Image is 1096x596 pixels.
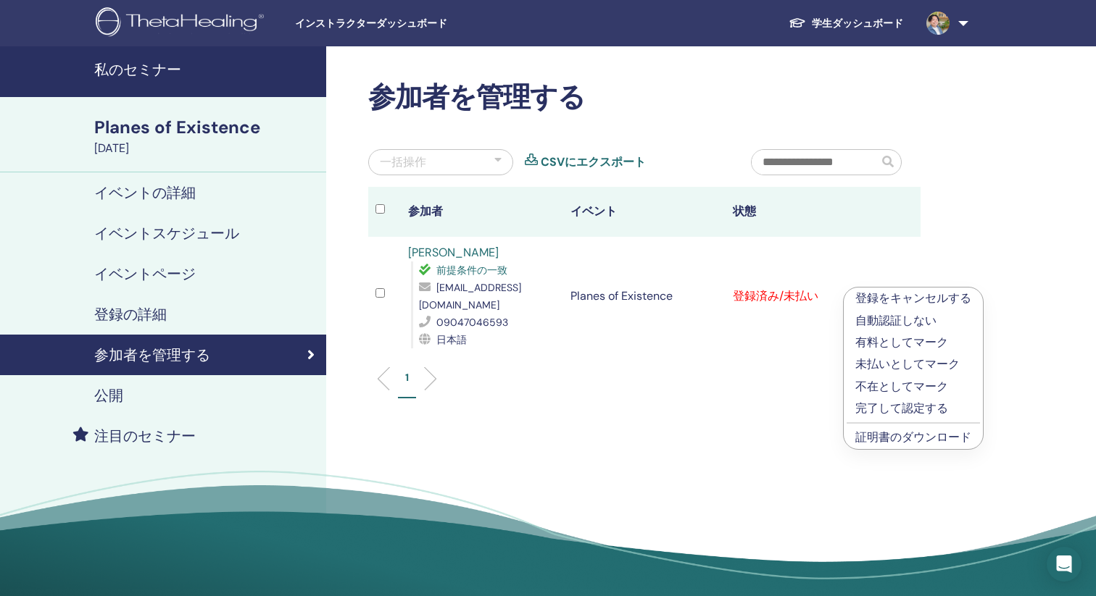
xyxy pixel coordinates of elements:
h4: イベントの詳細 [94,184,196,201]
h2: 参加者を管理する [368,81,921,114]
div: [DATE] [94,140,317,157]
div: Open Intercom Messenger [1047,547,1082,582]
span: [EMAIL_ADDRESS][DOMAIN_NAME] [419,281,521,311]
h4: 参加者を管理する [94,346,210,364]
div: 一括操作 [380,154,426,171]
a: Planes of Existence[DATE] [86,115,326,157]
p: 自動認証しない [855,312,971,330]
img: logo.png [96,7,269,40]
h4: 登録の詳細 [94,306,167,323]
span: インストラクターダッシュボード [295,16,512,31]
div: Planes of Existence [94,115,317,140]
h4: イベントページ [94,265,196,282]
h4: イベントスケジュール [94,224,239,242]
a: [PERSON_NAME] [408,245,499,260]
span: 日本語 [436,333,467,346]
h4: 注目のセミナー [94,427,196,445]
p: 1 [405,370,409,385]
img: default.jpg [926,12,950,35]
th: 参加者 [401,187,563,237]
p: 未払いとしてマーク [855,356,971,373]
p: 登録をキャンセルする [855,290,971,307]
p: 完了して認定する [855,400,971,417]
a: 証明書のダウンロード [855,429,971,445]
th: イベント [563,187,726,237]
h4: 私のセミナー [94,61,317,78]
span: 09047046593 [436,316,508,329]
a: CSVにエクスポート [541,154,646,171]
img: graduation-cap-white.svg [789,17,806,29]
th: 状態 [726,187,888,237]
p: 有料としてマーク [855,334,971,351]
span: 前提条件の一致 [436,264,507,277]
p: 不在としてマーク [855,378,971,395]
td: Planes of Existence [563,237,726,356]
h4: 公開 [94,387,123,404]
a: 学生ダッシュボード [777,10,915,37]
